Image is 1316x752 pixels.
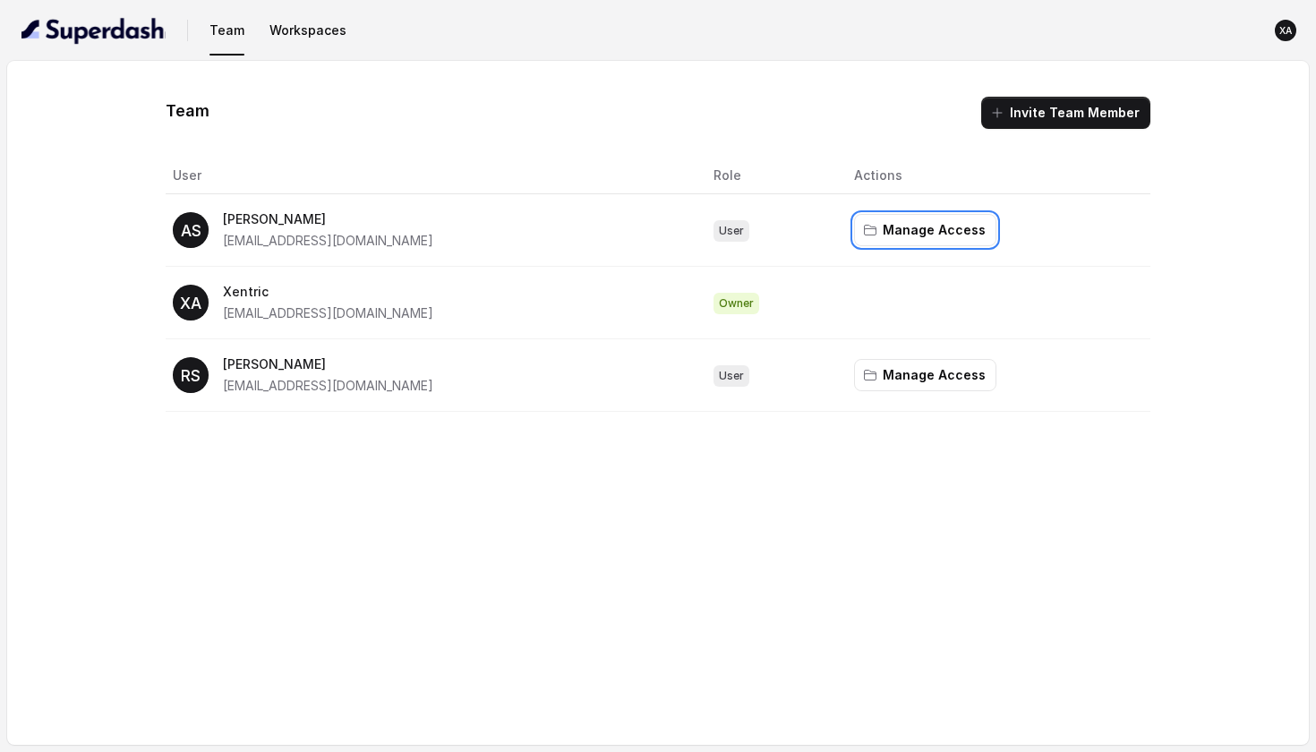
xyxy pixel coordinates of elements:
[223,305,433,320] span: [EMAIL_ADDRESS][DOMAIN_NAME]
[181,221,201,240] text: AS
[262,14,354,47] button: Workspaces
[714,293,759,314] span: Owner
[223,233,433,248] span: [EMAIL_ADDRESS][DOMAIN_NAME]
[223,378,433,393] span: [EMAIL_ADDRESS][DOMAIN_NAME]
[223,354,433,375] p: [PERSON_NAME]
[854,214,996,246] button: Manage Access
[223,281,433,303] p: Xentric
[223,209,433,230] p: [PERSON_NAME]
[699,158,840,194] th: Role
[854,359,996,391] button: Manage Access
[714,365,749,387] span: User
[840,158,1149,194] th: Actions
[166,158,699,194] th: User
[21,16,166,45] img: light.svg
[714,220,749,242] span: User
[166,97,209,125] h1: Team
[1279,25,1293,37] text: XA
[202,14,252,47] button: Team
[981,97,1150,129] button: Invite Team Member
[181,366,201,385] text: RS
[180,294,201,312] text: XA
